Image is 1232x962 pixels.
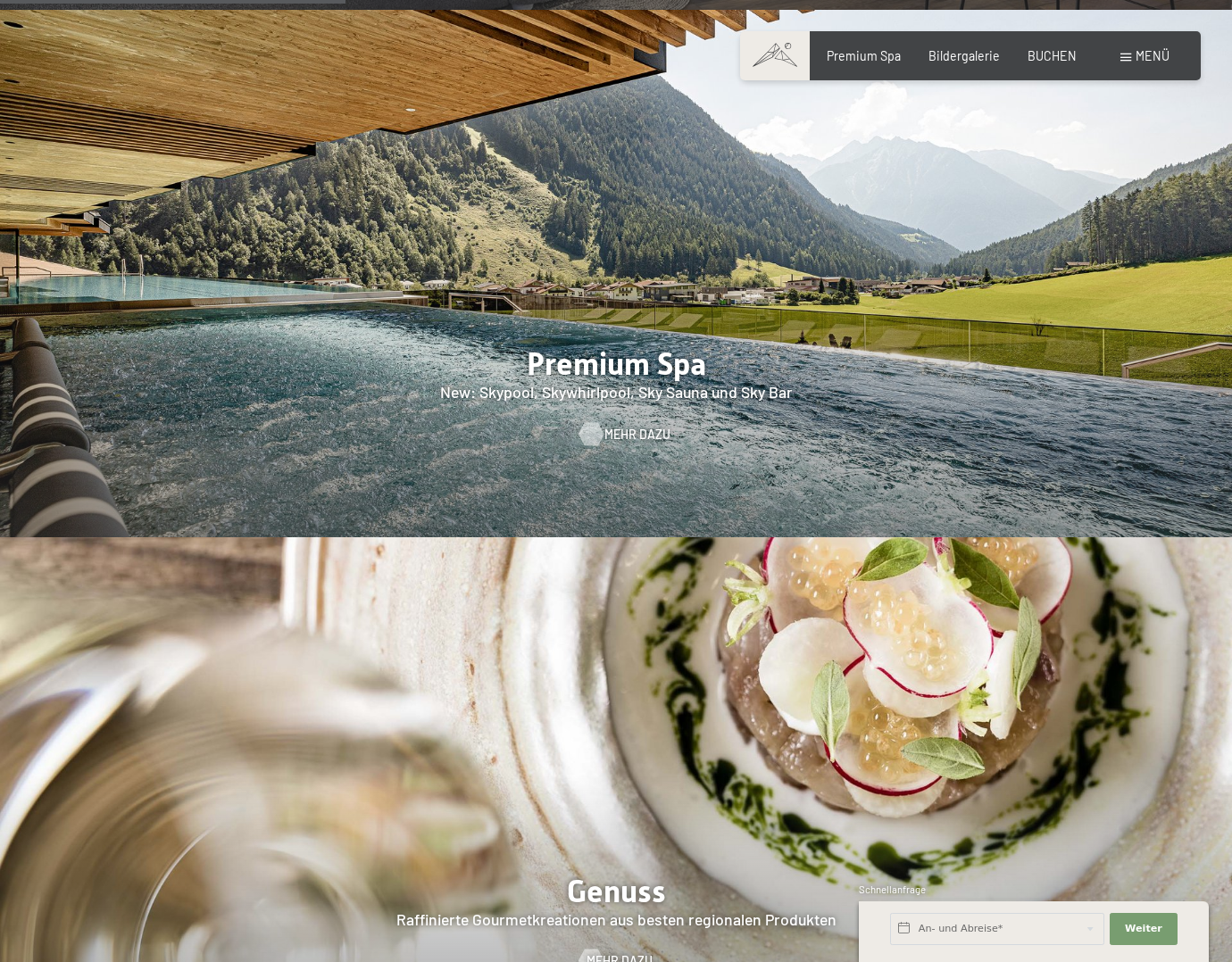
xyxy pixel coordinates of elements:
button: Weiter [1110,913,1178,945]
span: Schnellanfrage [859,883,926,895]
span: Menü [1136,48,1170,63]
a: BUCHEN [1028,48,1077,63]
a: Bildergalerie [928,48,1000,63]
a: Premium Spa [827,48,901,63]
a: Mehr dazu [579,426,653,444]
span: Weiter [1125,922,1162,936]
span: Mehr dazu [604,426,670,444]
